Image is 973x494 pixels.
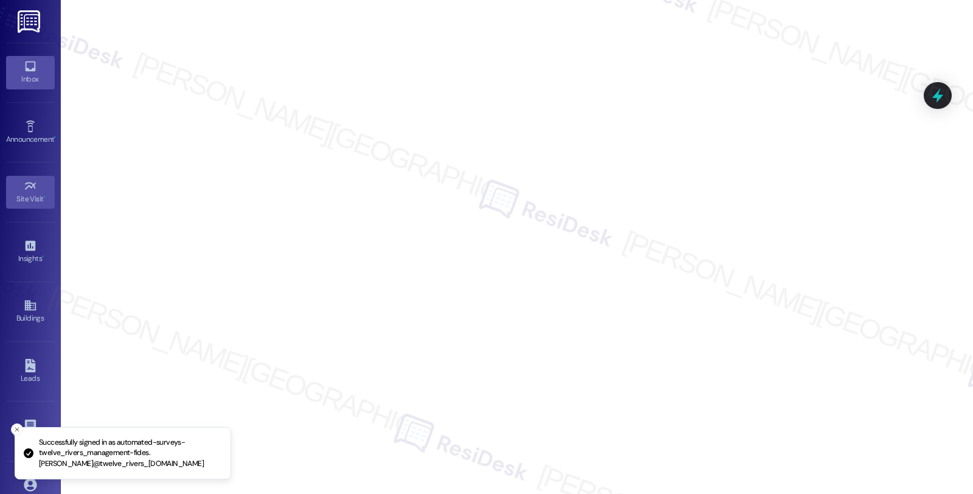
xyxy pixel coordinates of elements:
[44,193,46,201] span: •
[54,133,56,142] span: •
[11,423,23,436] button: Close toast
[18,10,43,33] img: ResiDesk Logo
[6,295,55,328] a: Buildings
[6,56,55,89] a: Inbox
[6,176,55,209] a: Site Visit •
[6,415,55,448] a: Templates •
[42,252,44,261] span: •
[6,355,55,388] a: Leads
[6,235,55,268] a: Insights •
[39,437,221,470] p: Successfully signed in as automated-surveys-twelve_rivers_management-fides.[PERSON_NAME]@twelve_r...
